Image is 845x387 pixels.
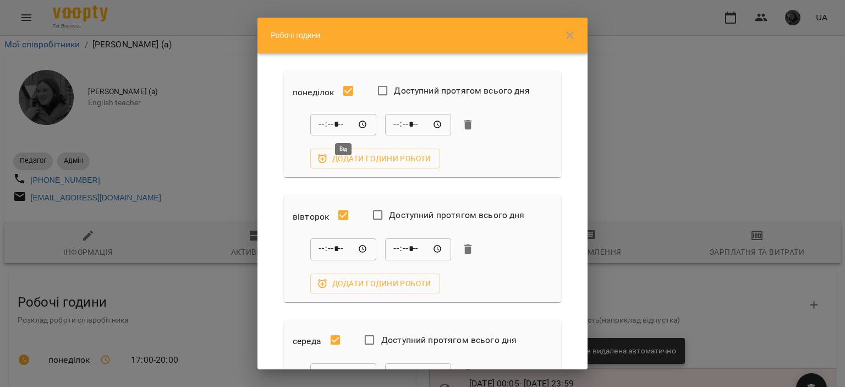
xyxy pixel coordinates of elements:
h6: понеділок [293,85,334,100]
span: Додати години роботи [319,277,431,290]
div: Від [310,363,376,385]
button: Видалити [460,241,476,258]
button: Додати години роботи [310,274,440,293]
div: Від [310,238,376,260]
div: До [385,363,451,385]
button: Видалити [460,366,476,382]
div: Робочі години [257,18,588,53]
span: Доступний протягом всього дня [394,84,529,97]
button: Видалити [460,117,476,133]
button: Додати години роботи [310,149,440,168]
span: Доступний протягом всього дня [389,209,524,222]
div: До [385,114,451,136]
h6: середа [293,334,321,349]
h6: вівторок [293,209,329,225]
span: Доступний протягом всього дня [381,334,517,347]
span: Додати години роботи [319,152,431,165]
div: До [385,238,451,260]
